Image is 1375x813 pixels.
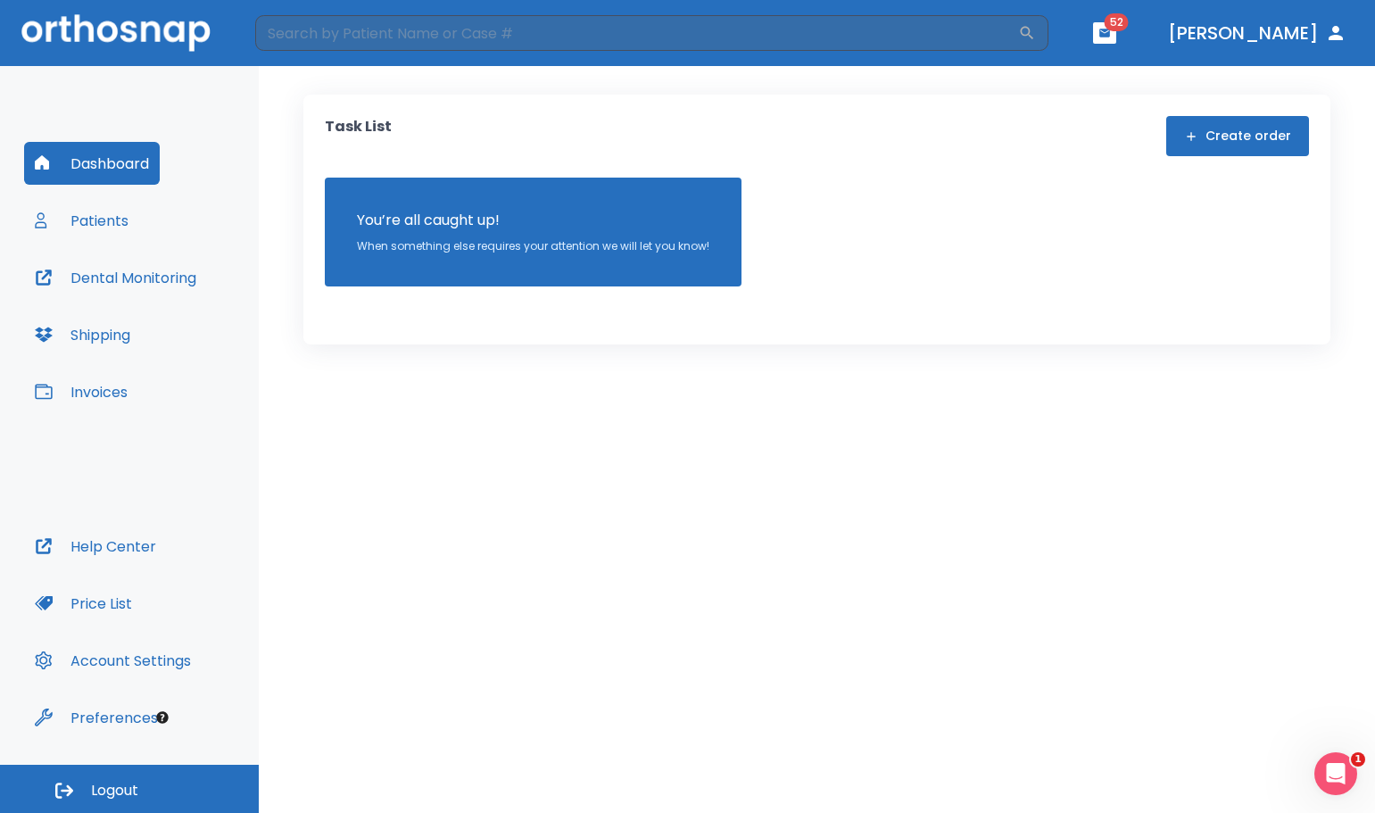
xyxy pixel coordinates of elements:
p: Task List [325,116,392,156]
span: Logout [91,781,138,801]
button: [PERSON_NAME] [1161,17,1354,49]
button: Help Center [24,525,167,568]
iframe: Intercom live chat [1314,752,1357,795]
button: Shipping [24,313,141,356]
input: Search by Patient Name or Case # [255,15,1018,51]
span: 1 [1351,752,1365,767]
button: Dental Monitoring [24,256,207,299]
button: Account Settings [24,639,202,682]
button: Invoices [24,370,138,413]
img: Orthosnap [21,14,211,51]
button: Patients [24,199,139,242]
span: 52 [1105,13,1129,31]
p: When something else requires your attention we will let you know! [357,238,709,254]
button: Price List [24,582,143,625]
button: Dashboard [24,142,160,185]
div: Tooltip anchor [154,709,170,726]
button: Create order [1166,116,1309,156]
p: You’re all caught up! [357,210,709,231]
button: Preferences [24,696,169,739]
